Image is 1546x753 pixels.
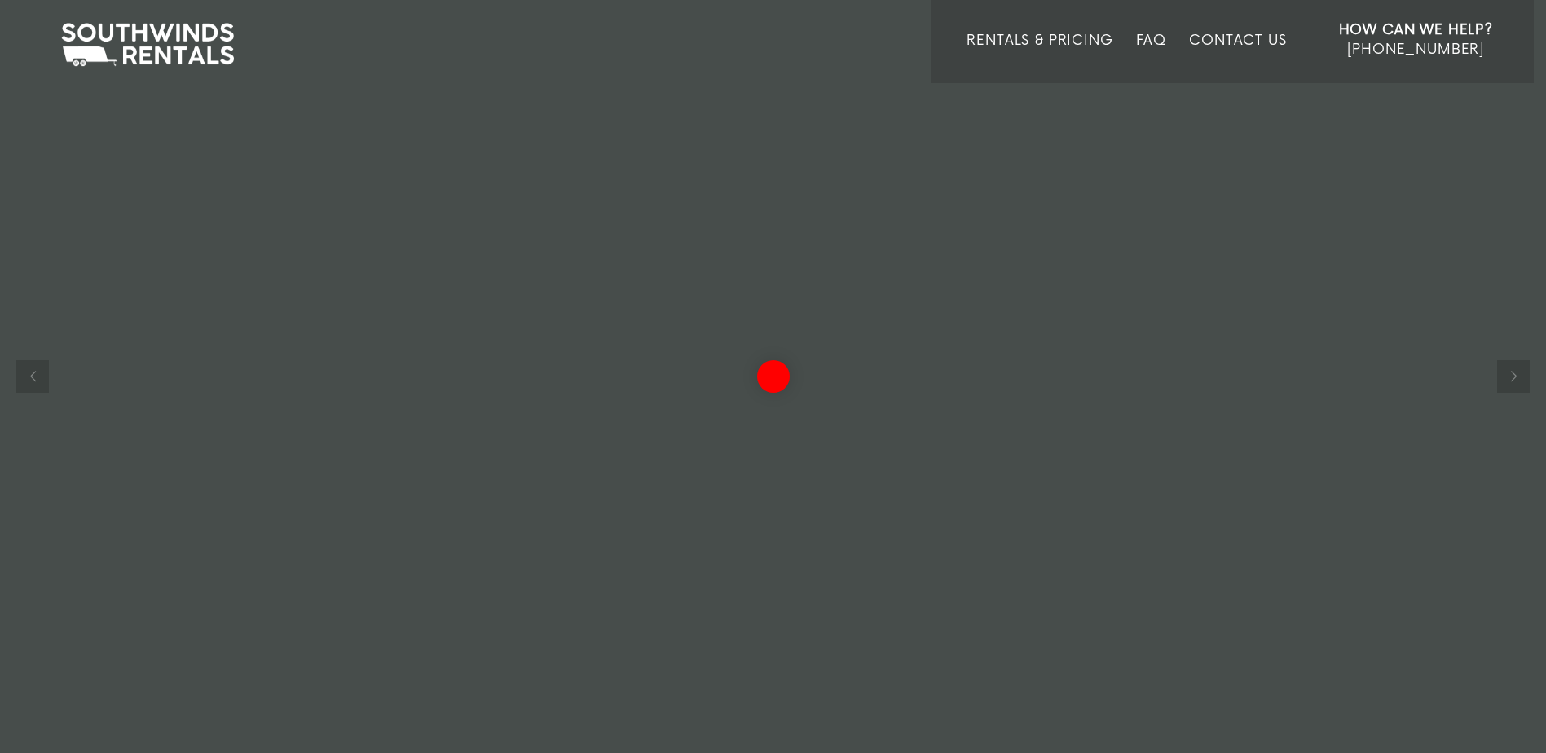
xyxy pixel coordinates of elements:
strong: How Can We Help? [1339,22,1493,38]
a: How Can We Help? [PHONE_NUMBER] [1339,20,1493,71]
img: Southwinds Rentals Logo [53,20,242,70]
span: [PHONE_NUMBER] [1347,42,1484,58]
a: Contact Us [1189,33,1286,83]
a: FAQ [1136,33,1167,83]
a: Rentals & Pricing [967,33,1112,83]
